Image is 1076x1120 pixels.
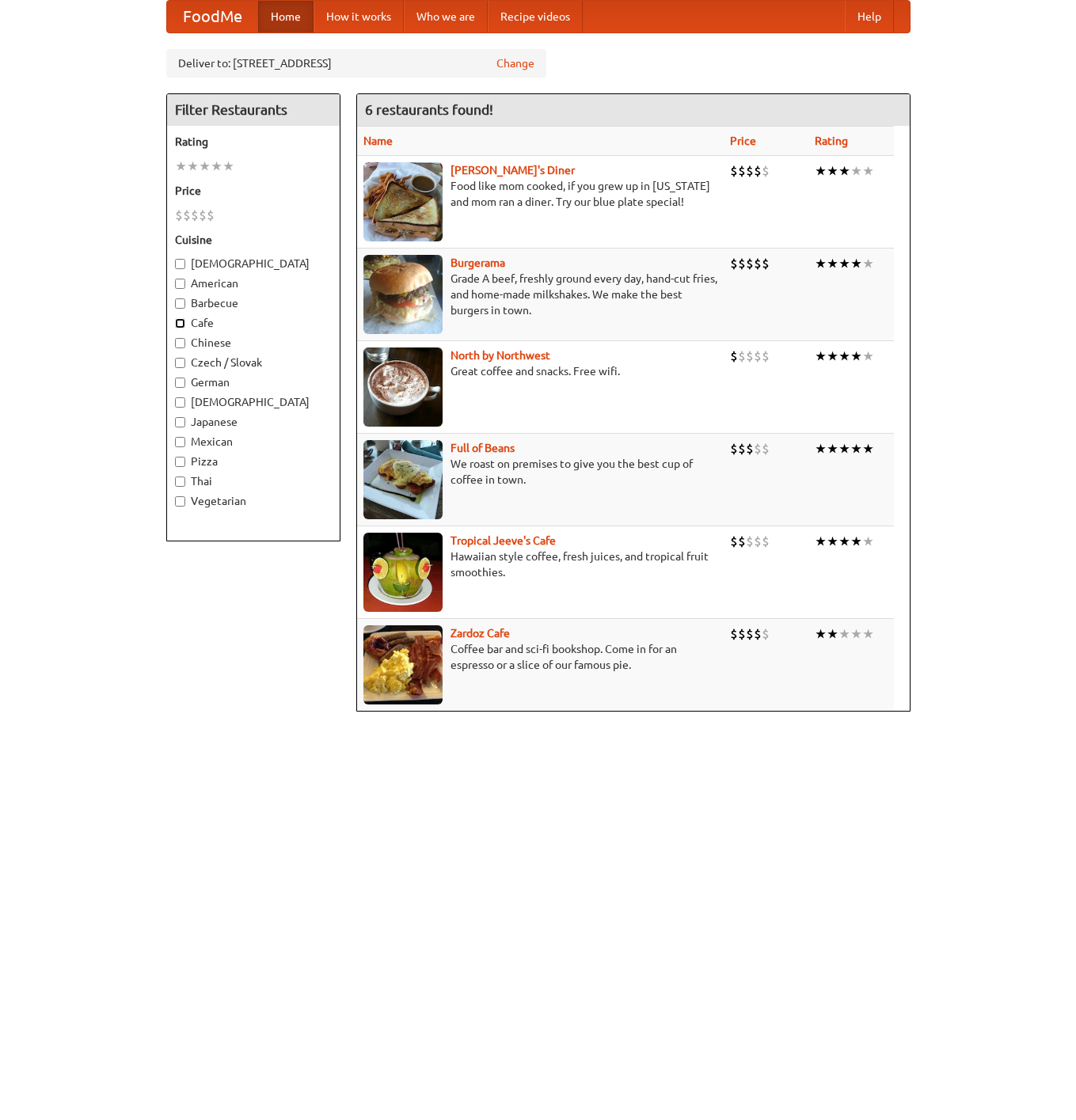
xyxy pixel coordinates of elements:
[363,641,717,673] p: Coffee bar and sci-fi bookshop. Come in for an espresso or a slice of our famous pie.
[862,347,874,365] li: ★
[827,440,838,457] li: ★
[363,135,393,147] a: Name
[175,414,332,430] label: Japanese
[175,259,185,269] input: [DEMOGRAPHIC_DATA]
[827,625,838,643] li: ★
[363,162,443,241] img: sallys.jpg
[738,255,746,272] li: $
[738,162,746,180] li: $
[191,207,199,224] li: $
[862,625,874,643] li: ★
[175,158,187,175] li: ★
[815,135,848,147] a: Rating
[730,347,738,365] li: $
[738,533,746,550] li: $
[363,363,717,379] p: Great coffee and snacks. Free wifi.
[404,1,488,32] a: Who we are
[738,347,746,365] li: $
[175,256,332,271] label: [DEMOGRAPHIC_DATA]
[451,534,556,547] a: Tropical Jeeve's Cafe
[850,533,862,550] li: ★
[815,440,827,457] li: ★
[762,347,770,365] li: $
[175,318,185,328] input: Cafe
[199,158,211,175] li: ★
[175,476,185,487] input: Thai
[199,207,207,224] li: $
[838,440,850,457] li: ★
[488,1,583,32] a: Recipe videos
[175,232,332,248] h5: Cuisine
[746,162,754,180] li: $
[815,255,827,272] li: ★
[730,440,738,457] li: $
[451,164,575,177] a: [PERSON_NAME]'s Diner
[175,454,332,469] label: Pizza
[746,440,754,457] li: $
[363,347,443,427] img: north.jpg
[167,1,258,32] a: FoodMe
[754,162,762,180] li: $
[363,271,717,318] p: Grade A beef, freshly ground every day, hand-cut fries, and home-made milkshakes. We make the bes...
[838,533,850,550] li: ★
[451,442,515,454] a: Full of Beans
[862,162,874,180] li: ★
[815,347,827,365] li: ★
[207,207,215,224] li: $
[175,457,185,467] input: Pizza
[451,349,550,362] a: North by Northwest
[175,335,332,351] label: Chinese
[175,295,332,311] label: Barbecue
[827,255,838,272] li: ★
[175,473,332,489] label: Thai
[175,437,185,447] input: Mexican
[175,378,185,388] input: German
[762,625,770,643] li: $
[175,134,332,150] h5: Rating
[850,440,862,457] li: ★
[754,440,762,457] li: $
[363,440,443,519] img: beans.jpg
[850,255,862,272] li: ★
[451,256,505,269] a: Burgerama
[754,533,762,550] li: $
[258,1,314,32] a: Home
[838,347,850,365] li: ★
[838,255,850,272] li: ★
[314,1,404,32] a: How it works
[175,207,183,224] li: $
[827,162,838,180] li: ★
[746,625,754,643] li: $
[363,549,717,580] p: Hawaiian style coffee, fresh juices, and tropical fruit smoothies.
[754,625,762,643] li: $
[730,625,738,643] li: $
[850,162,862,180] li: ★
[754,255,762,272] li: $
[762,533,770,550] li: $
[815,625,827,643] li: ★
[738,440,746,457] li: $
[175,358,185,368] input: Czech / Slovak
[175,434,332,450] label: Mexican
[167,94,340,126] h4: Filter Restaurants
[746,347,754,365] li: $
[730,533,738,550] li: $
[862,255,874,272] li: ★
[845,1,894,32] a: Help
[730,135,756,147] a: Price
[738,625,746,643] li: $
[850,347,862,365] li: ★
[175,493,332,509] label: Vegetarian
[862,533,874,550] li: ★
[175,298,185,309] input: Barbecue
[746,255,754,272] li: $
[175,338,185,348] input: Chinese
[175,397,185,408] input: [DEMOGRAPHIC_DATA]
[862,440,874,457] li: ★
[175,183,332,199] h5: Price
[175,374,332,390] label: German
